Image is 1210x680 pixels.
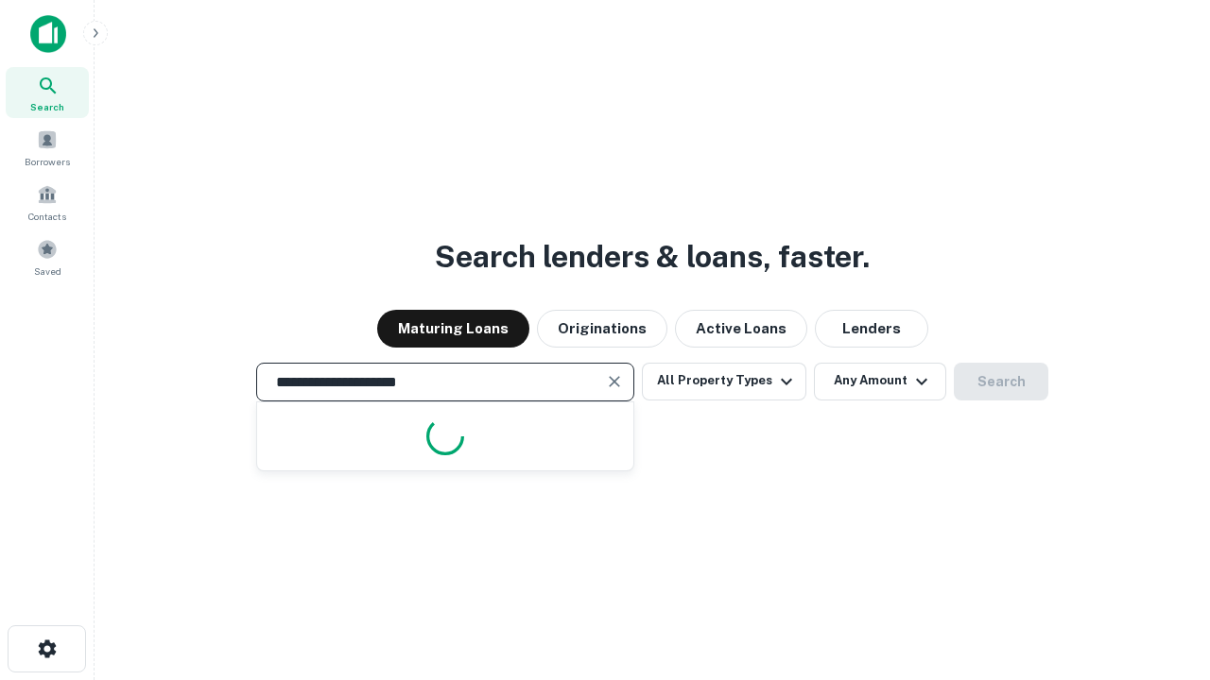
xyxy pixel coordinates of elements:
[6,177,89,228] a: Contacts
[815,310,928,348] button: Lenders
[601,368,628,395] button: Clear
[28,209,66,224] span: Contacts
[34,263,61,279] span: Saved
[30,99,64,114] span: Search
[25,154,70,169] span: Borrowers
[6,122,89,173] a: Borrowers
[435,234,870,280] h3: Search lenders & loans, faster.
[675,310,807,348] button: Active Loans
[1115,529,1210,620] iframe: Chat Widget
[377,310,529,348] button: Maturing Loans
[537,310,667,348] button: Originations
[6,67,89,118] a: Search
[814,363,946,400] button: Any Amount
[642,363,806,400] button: All Property Types
[30,15,66,53] img: capitalize-icon.png
[6,231,89,282] a: Saved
